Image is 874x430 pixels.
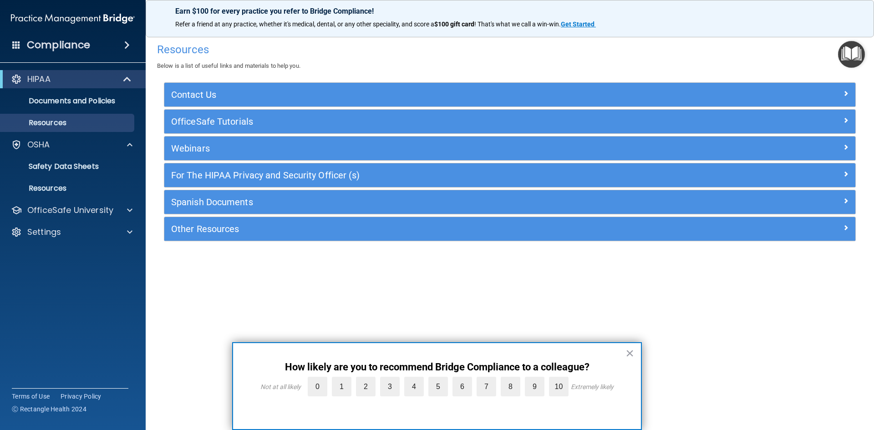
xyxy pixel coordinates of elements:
[6,184,130,193] p: Resources
[308,377,327,396] label: 0
[27,205,113,216] p: OfficeSafe University
[171,224,676,234] h5: Other Resources
[171,90,676,100] h5: Contact Us
[549,377,569,396] label: 10
[434,20,474,28] strong: $100 gift card
[157,62,300,69] span: Below is a list of useful links and materials to help you.
[6,118,130,127] p: Resources
[525,377,544,396] label: 9
[452,377,472,396] label: 6
[561,20,595,28] strong: Get Started
[157,44,863,56] h4: Resources
[571,383,614,390] div: Extremely likely
[332,377,351,396] label: 1
[356,377,376,396] label: 2
[260,383,301,390] div: Not at all likely
[11,10,135,28] img: PMB logo
[6,162,130,171] p: Safety Data Sheets
[428,377,448,396] label: 5
[12,405,86,414] span: Ⓒ Rectangle Health 2024
[171,197,676,207] h5: Spanish Documents
[474,20,561,28] span: ! That's what we call a win-win.
[175,7,844,15] p: Earn $100 for every practice you refer to Bridge Compliance!
[625,346,634,360] button: Close
[171,143,676,153] h5: Webinars
[175,20,434,28] span: Refer a friend at any practice, whether it's medical, dental, or any other speciality, and score a
[27,39,90,51] h4: Compliance
[27,227,61,238] p: Settings
[171,170,676,180] h5: For The HIPAA Privacy and Security Officer (s)
[838,41,865,68] button: Open Resource Center
[61,392,102,401] a: Privacy Policy
[404,377,424,396] label: 4
[477,377,496,396] label: 7
[27,74,51,85] p: HIPAA
[251,361,623,373] p: How likely are you to recommend Bridge Compliance to a colleague?
[380,377,400,396] label: 3
[501,377,520,396] label: 8
[12,392,50,401] a: Terms of Use
[6,96,130,106] p: Documents and Policies
[171,116,676,126] h5: OfficeSafe Tutorials
[27,139,50,150] p: OSHA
